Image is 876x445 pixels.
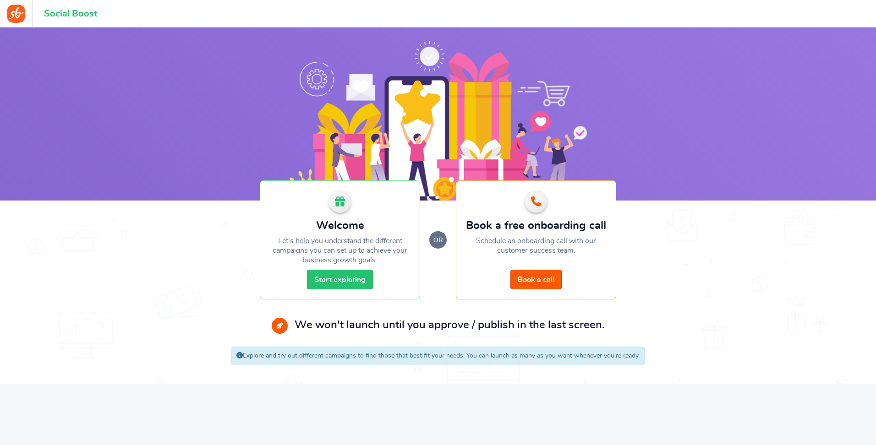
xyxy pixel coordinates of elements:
div: Explore and try out different campaigns to find those that best fit your needs. You can launch as... [231,347,645,366]
small: or [429,231,447,249]
h2: Welcome [269,220,411,232]
img: Social Boost [7,5,25,23]
p: We won't launch until you approve / publish in the last screen. [295,318,605,333]
span: Let's help you understand the different campaigns you can set up to achieve your business growth ... [273,237,407,264]
a: Start exploring [307,270,373,289]
span: Schedule an onboarding call with our customer success team. [476,237,596,254]
a: Book a call [510,270,562,289]
img: Social Boost [289,41,587,201]
h2: Book a free onboarding call [465,220,607,232]
h1: Social Boost [44,9,97,19]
